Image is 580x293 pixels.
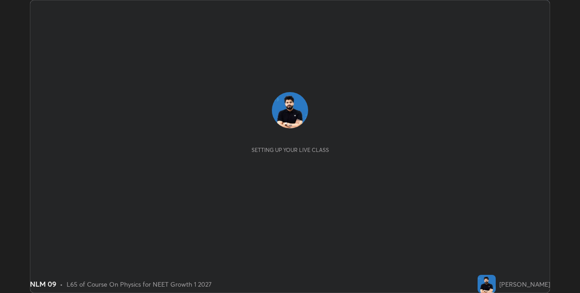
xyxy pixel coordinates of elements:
div: • [60,279,63,289]
div: NLM 09 [30,278,56,289]
img: 83a18a2ccf0346ec988349b1c8dfe260.jpg [272,92,308,128]
div: [PERSON_NAME] [499,279,550,289]
div: Setting up your live class [251,146,329,153]
img: 83a18a2ccf0346ec988349b1c8dfe260.jpg [478,275,496,293]
div: L65 of Course On Physics for NEET Growth 1 2027 [67,279,212,289]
